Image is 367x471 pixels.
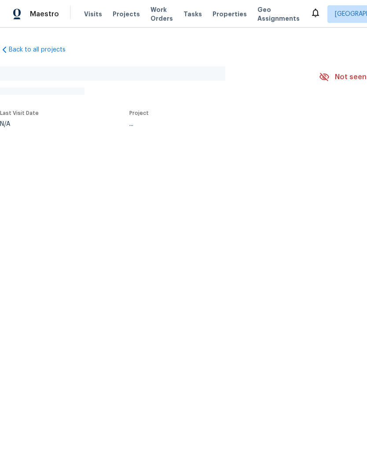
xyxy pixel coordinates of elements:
[183,11,202,17] span: Tasks
[129,121,298,127] div: ...
[30,10,59,18] span: Maestro
[113,10,140,18] span: Projects
[257,5,300,23] span: Geo Assignments
[213,10,247,18] span: Properties
[150,5,173,23] span: Work Orders
[129,110,149,116] span: Project
[84,10,102,18] span: Visits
